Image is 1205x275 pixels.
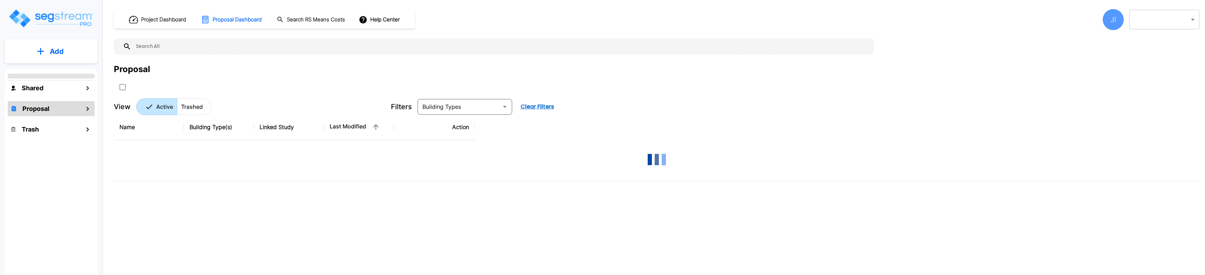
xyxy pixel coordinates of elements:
[5,41,97,62] button: Add
[22,83,43,93] h1: Shared
[114,101,131,112] p: View
[254,114,324,140] th: Linked Study
[198,12,266,27] button: Proposal Dashboard
[126,12,190,27] button: Project Dashboard
[114,63,150,76] div: Proposal
[8,8,94,28] img: Logo
[177,98,212,115] button: Trashed
[274,13,349,27] button: Search RS Means Costs
[22,104,49,113] h1: Proposal
[50,46,64,57] p: Add
[394,114,475,140] th: Action
[324,114,394,140] th: Last Modified
[184,114,254,140] th: Building Type(s)
[136,98,177,115] button: Active
[22,125,39,134] h1: Trash
[156,103,173,111] p: Active
[391,101,412,112] p: Filters
[116,80,130,94] button: SelectAll
[141,16,186,24] h1: Project Dashboard
[643,146,671,174] img: Loading
[420,102,498,112] input: Building Types
[181,103,203,111] p: Trashed
[119,123,178,131] div: Name
[518,100,557,114] button: Clear Filters
[1103,9,1124,30] div: JI
[213,16,262,24] h1: Proposal Dashboard
[500,102,510,112] button: Open
[131,38,870,55] input: Search All
[136,98,212,115] div: Platform
[357,13,402,26] button: Help Center
[287,16,345,24] h1: Search RS Means Costs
